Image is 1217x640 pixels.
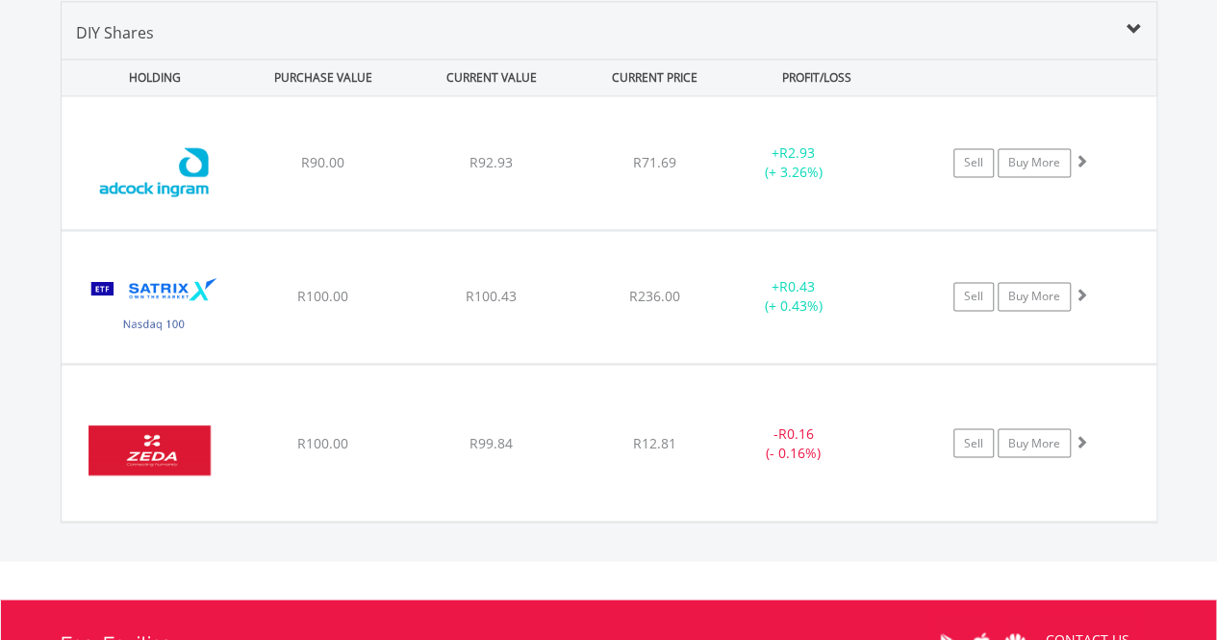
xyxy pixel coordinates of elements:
[297,433,348,451] span: R100.00
[779,143,815,162] span: R2.93
[953,148,994,177] a: Sell
[735,60,900,95] div: PROFIT/LOSS
[953,428,994,457] a: Sell
[998,428,1071,457] a: Buy More
[633,153,676,171] span: R71.69
[241,60,406,95] div: PURCHASE VALUE
[577,60,730,95] div: CURRENT PRICE
[63,60,238,95] div: HOLDING
[469,153,513,171] span: R92.93
[722,143,867,182] div: + (+ 3.26%)
[722,277,867,316] div: + (+ 0.43%)
[998,282,1071,311] a: Buy More
[629,287,680,305] span: R236.00
[71,120,237,224] img: EQU.ZA.AIP.png
[778,423,814,442] span: R0.16
[953,282,994,311] a: Sell
[998,148,1071,177] a: Buy More
[71,389,237,517] img: EQU.ZA.ZZD.png
[469,433,513,451] span: R99.84
[633,433,676,451] span: R12.81
[301,153,344,171] span: R90.00
[297,287,348,305] span: R100.00
[722,423,867,462] div: - (- 0.16%)
[71,255,237,358] img: EQU.ZA.STXNDQ.png
[410,60,574,95] div: CURRENT VALUE
[779,277,815,295] span: R0.43
[76,22,154,43] span: DIY Shares
[466,287,517,305] span: R100.43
